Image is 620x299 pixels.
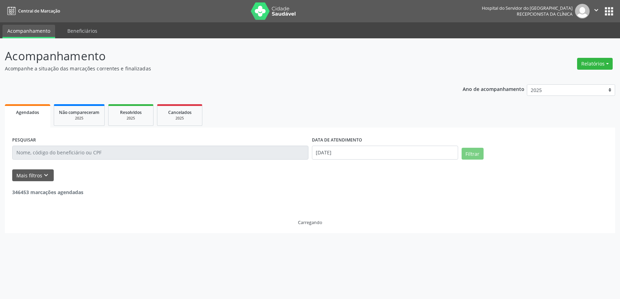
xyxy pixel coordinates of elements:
[463,84,524,93] p: Ano de acompanhamento
[162,116,197,121] div: 2025
[16,109,39,115] span: Agendados
[12,189,83,195] strong: 346453 marcações agendadas
[577,58,613,70] button: Relatórios
[59,109,99,115] span: Não compareceram
[12,169,54,182] button: Mais filtroskeyboard_arrow_down
[59,116,99,121] div: 2025
[42,171,50,179] i: keyboard_arrow_down
[298,220,322,225] div: Carregando
[5,65,432,72] p: Acompanhe a situação das marcações correntes e finalizadas
[62,25,102,37] a: Beneficiários
[5,5,60,17] a: Central de Marcação
[482,5,573,11] div: Hospital do Servidor do [GEOGRAPHIC_DATA]
[590,4,603,18] button: 
[18,8,60,14] span: Central de Marcação
[592,6,600,14] i: 
[2,25,55,38] a: Acompanhamento
[12,135,36,146] label: PESQUISAR
[603,5,615,17] button: apps
[113,116,148,121] div: 2025
[462,148,484,160] button: Filtrar
[168,109,192,115] span: Cancelados
[312,135,362,146] label: DATA DE ATENDIMENTO
[575,4,590,18] img: img
[312,146,458,160] input: Selecione um intervalo
[517,11,573,17] span: Recepcionista da clínica
[120,109,142,115] span: Resolvidos
[5,47,432,65] p: Acompanhamento
[12,146,308,160] input: Nome, código do beneficiário ou CPF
